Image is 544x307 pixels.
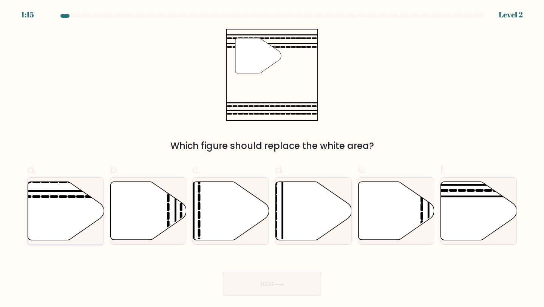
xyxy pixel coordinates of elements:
span: f. [440,162,445,177]
div: Level 2 [499,9,523,20]
button: Next [223,272,321,296]
span: e. [358,162,366,177]
g: " [235,38,281,73]
span: a. [27,162,36,177]
span: c. [192,162,201,177]
div: Which figure should replace the white area? [32,139,512,153]
div: 1:15 [21,9,34,20]
span: b. [110,162,119,177]
span: d. [275,162,284,177]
